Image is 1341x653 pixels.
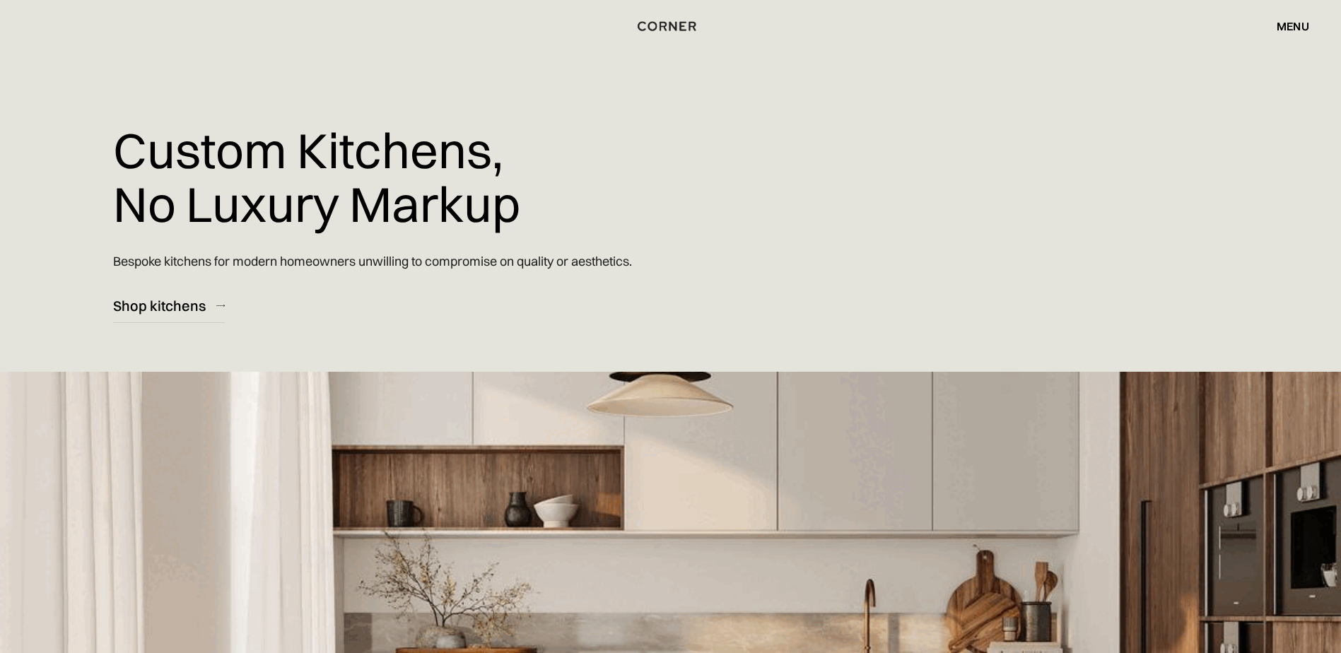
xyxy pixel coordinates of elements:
div: Shop kitchens [113,296,206,315]
p: Bespoke kitchens for modern homeowners unwilling to compromise on quality or aesthetics. [113,241,632,281]
div: menu [1277,20,1309,32]
a: Shop kitchens [113,288,225,323]
a: home [621,17,720,35]
div: menu [1263,14,1309,38]
h1: Custom Kitchens, No Luxury Markup [113,113,520,241]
